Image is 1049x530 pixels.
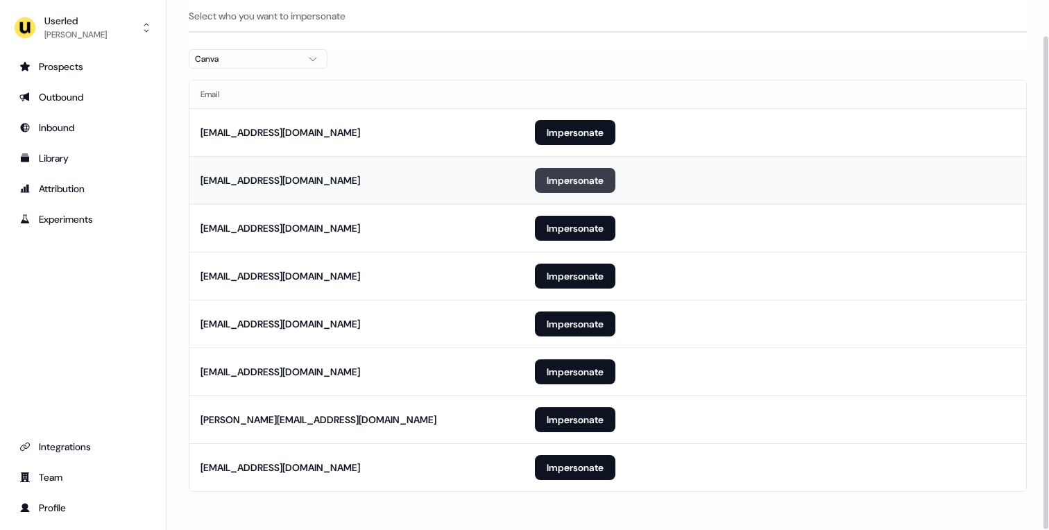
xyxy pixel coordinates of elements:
button: Impersonate [535,359,615,384]
div: [EMAIL_ADDRESS][DOMAIN_NAME] [201,461,360,475]
div: [EMAIL_ADDRESS][DOMAIN_NAME] [201,317,360,331]
div: Inbound [19,121,146,135]
a: Go to outbound experience [11,86,155,108]
th: Email [189,80,524,108]
a: Go to attribution [11,178,155,200]
div: [PERSON_NAME] [44,28,107,42]
div: Integrations [19,440,146,454]
div: Attribution [19,182,146,196]
button: Impersonate [535,311,615,336]
div: [EMAIL_ADDRESS][DOMAIN_NAME] [201,173,360,187]
a: Go to prospects [11,55,155,78]
p: Select who you want to impersonate [189,9,1027,23]
div: Library [19,151,146,165]
button: Impersonate [535,216,615,241]
a: Go to experiments [11,208,155,230]
button: Impersonate [535,168,615,193]
div: Outbound [19,90,146,104]
div: Team [19,470,146,484]
a: Go to profile [11,497,155,519]
a: Go to Inbound [11,117,155,139]
div: Canva [195,52,299,66]
div: [EMAIL_ADDRESS][DOMAIN_NAME] [201,221,360,235]
button: Impersonate [535,264,615,289]
div: Profile [19,501,146,515]
div: Prospects [19,60,146,74]
a: Go to integrations [11,436,155,458]
button: Impersonate [535,455,615,480]
button: Impersonate [535,407,615,432]
div: Userled [44,14,107,28]
div: [EMAIL_ADDRESS][DOMAIN_NAME] [201,365,360,379]
div: [EMAIL_ADDRESS][DOMAIN_NAME] [201,126,360,139]
div: Experiments [19,212,146,226]
button: Canva [189,49,327,69]
div: [PERSON_NAME][EMAIL_ADDRESS][DOMAIN_NAME] [201,413,436,427]
button: Userled[PERSON_NAME] [11,11,155,44]
button: Impersonate [535,120,615,145]
a: Go to team [11,466,155,488]
div: [EMAIL_ADDRESS][DOMAIN_NAME] [201,269,360,283]
a: Go to templates [11,147,155,169]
